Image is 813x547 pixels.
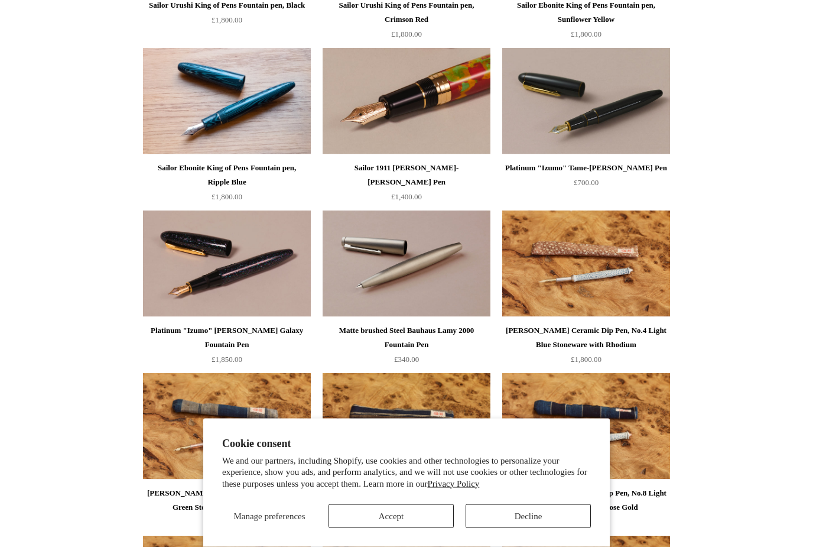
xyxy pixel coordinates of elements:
[146,487,308,515] div: [PERSON_NAME] Ceramic Dip Pen, No.5 Dark Green Stoneware with Rose Gold
[143,211,311,318] a: Platinum "Izumo" Raden Galaxy Fountain Pen Platinum "Izumo" Raden Galaxy Fountain Pen
[502,324,670,373] a: [PERSON_NAME] Ceramic Dip Pen, No.4 Light Blue Stoneware with Rhodium £1,800.00
[222,504,317,528] button: Manage preferences
[502,211,670,318] img: Steve Harrison Ceramic Dip Pen, No.4 Light Blue Stoneware with Rhodium
[505,161,667,176] div: Platinum "Izumo" Tame-[PERSON_NAME] Pen
[233,512,305,521] span: Manage preferences
[394,355,419,364] span: £340.00
[143,374,311,480] img: Steve Harrison Ceramic Dip Pen, No.5 Dark Green Stoneware with Rose Gold
[212,355,242,364] span: £1,850.00
[427,479,479,488] a: Privacy Policy
[212,193,242,202] span: £1,800.00
[502,48,670,155] a: Platinum "Izumo" Tame-nuri Fountain Pen Platinum "Izumo" Tame-nuri Fountain Pen
[143,48,311,155] a: Sailor Ebonite King of Pens Fountain pen, Ripple Blue Sailor Ebonite King of Pens Fountain pen, R...
[222,438,591,450] h2: Cookie consent
[323,161,490,210] a: Sailor 1911 [PERSON_NAME]-[PERSON_NAME] Pen £1,400.00
[323,324,490,373] a: Matte brushed Steel Bauhaus Lamy 2000 Fountain Pen £340.00
[502,211,670,318] a: Steve Harrison Ceramic Dip Pen, No.4 Light Blue Stoneware with Rhodium Steve Harrison Ceramic Dip...
[323,211,490,318] img: Matte brushed Steel Bauhaus Lamy 2000 Fountain Pen
[502,374,670,480] a: Steve Harrison Ceramic Dip Pen, No.8 Light Blue Stoneware with Rose Gold Steve Harrison Ceramic D...
[143,211,311,318] img: Platinum "Izumo" Raden Galaxy Fountain Pen
[391,193,422,202] span: £1,400.00
[505,324,667,352] div: [PERSON_NAME] Ceramic Dip Pen, No.4 Light Blue Stoneware with Rhodium
[323,374,490,480] img: Steve Harrison Ceramic Dip Pen, No.1 Blue Stoneware
[143,374,311,480] a: Steve Harrison Ceramic Dip Pen, No.5 Dark Green Stoneware with Rose Gold Steve Harrison Ceramic D...
[574,179,599,187] span: £700.00
[502,48,670,155] img: Platinum "Izumo" Tame-nuri Fountain Pen
[146,324,308,352] div: Platinum "Izumo" [PERSON_NAME] Galaxy Fountain Pen
[502,374,670,480] img: Steve Harrison Ceramic Dip Pen, No.8 Light Blue Stoneware with Rose Gold
[323,48,490,155] a: Sailor 1911 Aomori Ryuumon-nuri Fountain Pen Sailor 1911 Aomori Ryuumon-nuri Fountain Pen
[146,161,308,190] div: Sailor Ebonite King of Pens Fountain pen, Ripple Blue
[329,504,454,528] button: Accept
[326,161,487,190] div: Sailor 1911 [PERSON_NAME]-[PERSON_NAME] Pen
[323,374,490,480] a: Steve Harrison Ceramic Dip Pen, No.1 Blue Stoneware Steve Harrison Ceramic Dip Pen, No.1 Blue Sto...
[571,355,601,364] span: £1,800.00
[326,324,487,352] div: Matte brushed Steel Bauhaus Lamy 2000 Fountain Pen
[502,161,670,210] a: Platinum "Izumo" Tame-[PERSON_NAME] Pen £700.00
[391,30,422,39] span: £1,800.00
[143,324,311,373] a: Platinum "Izumo" [PERSON_NAME] Galaxy Fountain Pen £1,850.00
[143,48,311,155] img: Sailor Ebonite King of Pens Fountain pen, Ripple Blue
[466,504,591,528] button: Decline
[143,487,311,535] a: [PERSON_NAME] Ceramic Dip Pen, No.5 Dark Green Stoneware with Rose Gold £1,800.00
[222,455,591,490] p: We and our partners, including Shopify, use cookies and other technologies to personalize your ex...
[323,48,490,155] img: Sailor 1911 Aomori Ryuumon-nuri Fountain Pen
[143,161,311,210] a: Sailor Ebonite King of Pens Fountain pen, Ripple Blue £1,800.00
[323,211,490,318] a: Matte brushed Steel Bauhaus Lamy 2000 Fountain Pen Matte brushed Steel Bauhaus Lamy 2000 Fountain...
[571,30,601,39] span: £1,800.00
[212,16,242,25] span: £1,800.00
